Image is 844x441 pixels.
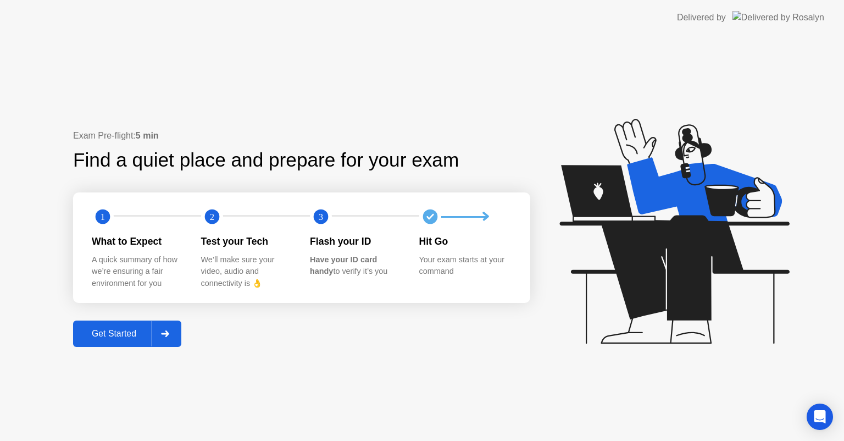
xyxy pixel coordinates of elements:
div: Open Intercom Messenger [807,404,833,430]
div: Delivered by [677,11,726,24]
div: to verify it’s you [310,254,402,278]
div: Flash your ID [310,234,402,249]
div: Exam Pre-flight: [73,129,530,142]
div: Get Started [76,329,152,339]
button: Get Started [73,321,181,347]
div: A quick summary of how we’re ensuring a fair environment for you [92,254,184,290]
text: 2 [209,212,214,222]
b: Have your ID card handy [310,255,377,276]
div: Hit Go [419,234,511,249]
text: 3 [319,212,323,222]
b: 5 min [136,131,159,140]
img: Delivered by Rosalyn [732,11,824,24]
div: What to Expect [92,234,184,249]
text: 1 [101,212,105,222]
div: We’ll make sure your video, audio and connectivity is 👌 [201,254,293,290]
div: Test your Tech [201,234,293,249]
div: Your exam starts at your command [419,254,511,278]
div: Find a quiet place and prepare for your exam [73,146,460,175]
